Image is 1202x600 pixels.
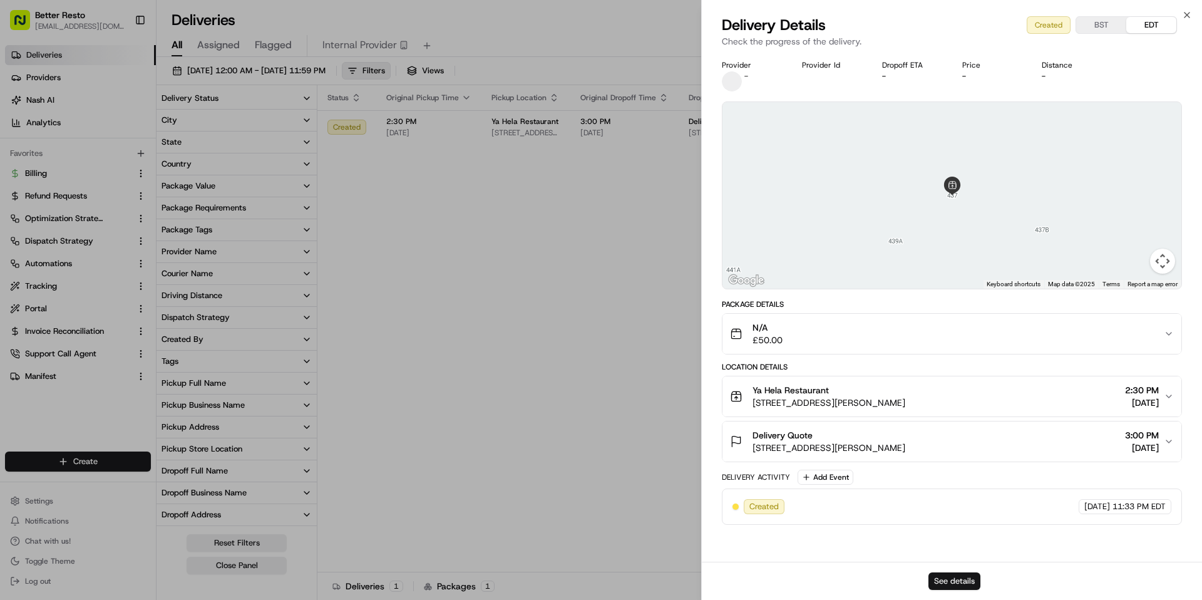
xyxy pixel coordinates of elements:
[726,272,767,289] img: Google
[1126,17,1176,33] button: EDT
[125,311,152,320] span: Pylon
[749,501,779,512] span: Created
[722,472,790,482] div: Delivery Activity
[26,120,49,142] img: 9188753566659_6852d8bf1fb38e338040_72.png
[1042,71,1102,81] div: -
[33,81,207,94] input: Clear
[13,182,33,202] img: Regen Pajulas
[753,384,829,396] span: Ya Hela Restaurant
[1076,17,1126,33] button: BST
[882,71,942,81] div: -
[722,299,1182,309] div: Package Details
[1125,384,1159,396] span: 2:30 PM
[48,228,74,238] span: [DATE]
[753,442,905,454] span: [STREET_ADDRESS][PERSON_NAME]
[753,429,813,442] span: Delivery Quote
[802,60,862,70] div: Provider Id
[13,120,35,142] img: 1736555255976-a54dd68f-1ca7-489b-9aae-adbdc363a1c4
[1102,281,1120,287] a: Terms
[194,160,228,175] button: See all
[41,228,46,238] span: •
[1125,429,1159,442] span: 3:00 PM
[722,15,826,35] span: Delivery Details
[213,123,228,138] button: Start new chat
[13,13,38,38] img: Nash
[1048,281,1095,287] span: Map data ©2025
[94,194,98,204] span: •
[13,281,23,291] div: 📗
[1125,442,1159,454] span: [DATE]
[744,71,748,81] span: -
[722,376,1181,416] button: Ya Hela Restaurant[STREET_ADDRESS][PERSON_NAME]2:30 PM[DATE]
[798,470,853,485] button: Add Event
[962,71,1022,81] div: -
[1128,281,1178,287] a: Report a map error
[101,275,206,297] a: 💻API Documentation
[1112,501,1166,512] span: 11:33 PM EDT
[106,281,116,291] div: 💻
[56,120,205,132] div: Start new chat
[722,314,1181,354] button: N/A£50.00
[88,310,152,320] a: Powered byPylon
[882,60,942,70] div: Dropoff ETA
[25,195,35,205] img: 1736555255976-a54dd68f-1ca7-489b-9aae-adbdc363a1c4
[8,275,101,297] a: 📗Knowledge Base
[13,163,80,173] div: Past conversations
[722,362,1182,372] div: Location Details
[962,60,1022,70] div: Price
[726,272,767,289] a: Open this area in Google Maps (opens a new window)
[753,334,783,346] span: £50.00
[987,280,1040,289] button: Keyboard shortcuts
[1150,249,1175,274] button: Map camera controls
[56,132,172,142] div: We're available if you need us!
[1042,60,1102,70] div: Distance
[118,280,201,292] span: API Documentation
[722,60,782,70] div: Provider
[25,280,96,292] span: Knowledge Base
[39,194,91,204] span: Regen Pajulas
[1125,396,1159,409] span: [DATE]
[13,50,228,70] p: Welcome 👋
[1084,501,1110,512] span: [DATE]
[753,321,783,334] span: N/A
[101,194,126,204] span: [DATE]
[928,572,980,590] button: See details
[722,35,1182,48] p: Check the progress of the delivery.
[722,422,1181,462] button: Delivery Quote[STREET_ADDRESS][PERSON_NAME]3:00 PM[DATE]
[753,396,905,409] span: [STREET_ADDRESS][PERSON_NAME]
